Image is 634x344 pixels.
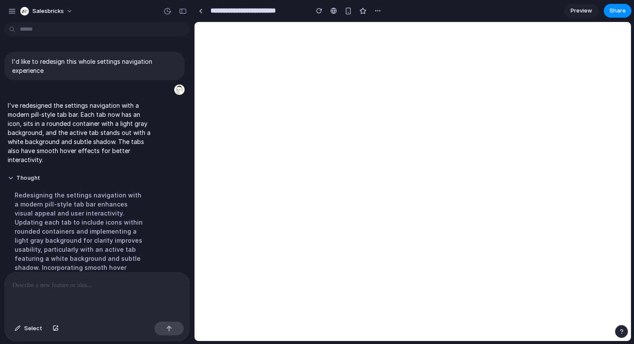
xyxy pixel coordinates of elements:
button: salesbricks [17,4,77,18]
button: Share [604,4,631,18]
span: Share [609,6,626,15]
span: Select [24,324,42,333]
span: salesbricks [32,7,64,16]
p: I've redesigned the settings navigation with a modern pill-style tab bar. Each tab now has an ico... [8,101,152,164]
p: I'd like to redesign this whole settings navigation experience [12,57,177,75]
a: Preview [564,4,599,18]
button: Select [10,322,47,335]
span: Preview [571,6,592,15]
